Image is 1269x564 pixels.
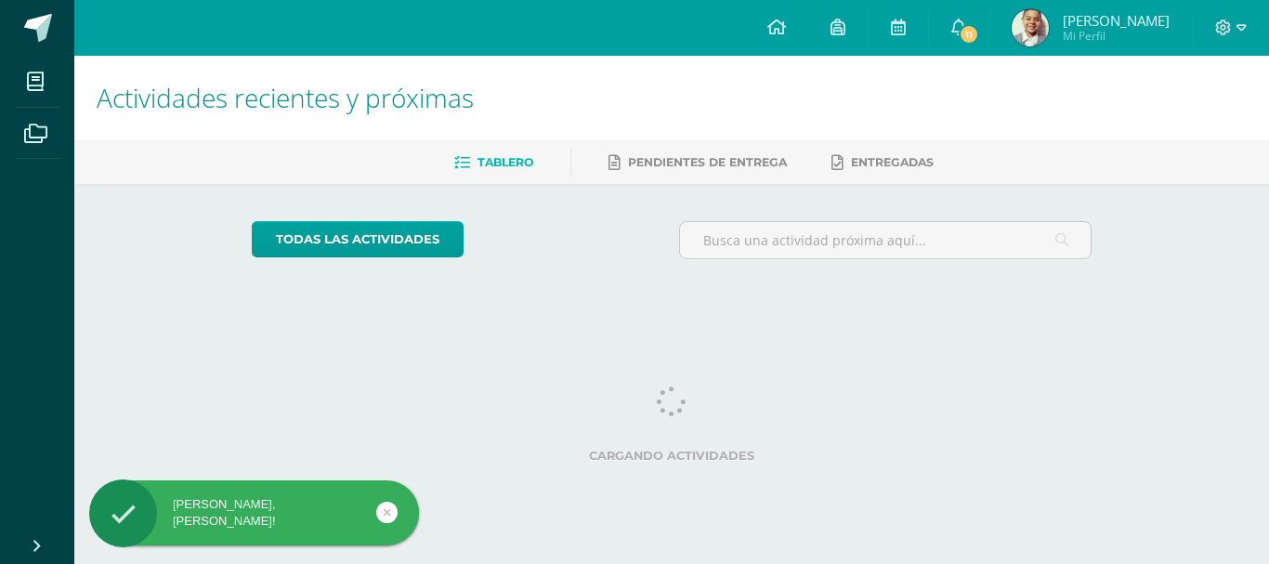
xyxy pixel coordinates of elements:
span: Pendientes de entrega [628,155,787,169]
a: Tablero [454,148,533,177]
span: Actividades recientes y próximas [97,80,474,115]
a: Entregadas [831,148,934,177]
input: Busca una actividad próxima aquí... [680,222,1092,258]
a: Pendientes de entrega [608,148,787,177]
img: a5b8aaae8c2e07d78f2362ce0a24144e.png [1012,9,1049,46]
div: [PERSON_NAME], [PERSON_NAME]! [89,496,419,530]
label: Cargando actividades [252,449,1092,463]
span: [PERSON_NAME] [1063,11,1170,30]
a: todas las Actividades [252,221,464,257]
span: 11 [959,24,979,45]
span: Tablero [478,155,533,169]
span: Entregadas [851,155,934,169]
span: Mi Perfil [1063,28,1170,44]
